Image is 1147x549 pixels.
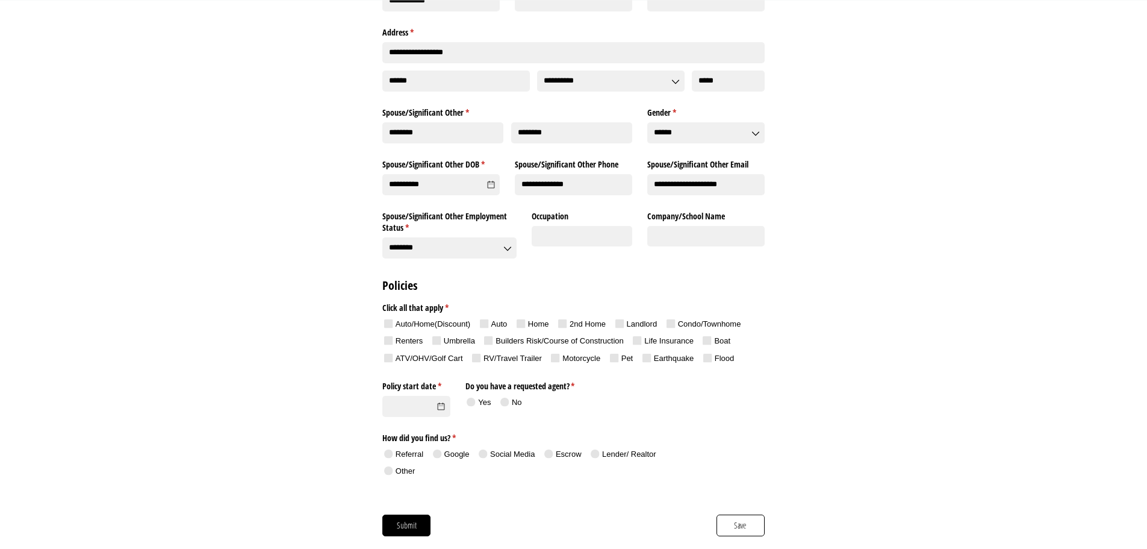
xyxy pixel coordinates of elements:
div: Home [528,319,549,330]
legend: Address [382,23,764,39]
div: Earthquake [654,353,694,364]
span: Save [733,519,747,532]
div: RV/​Travel Trailer [483,353,542,364]
div: Condo/​Townhome [678,319,741,330]
label: Occupation [532,206,632,222]
div: Life Insurance [644,336,694,347]
div: Google [444,449,470,460]
div: No [512,397,522,408]
div: Flood [715,353,735,364]
div: Yes [478,397,491,408]
input: State [537,71,684,92]
legend: How did you find us? [382,428,682,444]
div: Boat [714,336,730,347]
div: Social Media [490,449,535,460]
div: Umbrella [444,336,475,347]
div: Auto/​Home(Discount) [396,319,470,330]
div: Escrow [556,449,582,460]
label: Gender [647,103,765,119]
div: Motorcycle [562,353,600,364]
legend: Spouse/​Significant Other [382,103,632,119]
label: Spouse/​Significant Other DOB [382,155,500,171]
input: First [382,122,503,143]
div: Referral [396,449,423,460]
button: Save [716,515,765,536]
span: Submit [396,519,417,532]
legend: Click all that apply [382,298,764,314]
input: Address Line 1 [382,42,764,63]
div: Pet [621,353,633,364]
label: Spouse/​Significant Other Phone [515,155,632,171]
div: Landlord [627,319,657,330]
div: checkbox-group [382,318,764,369]
legend: Do you have a requested agent? [465,377,583,392]
label: Spouse/​Significant Other Email [647,155,765,171]
label: Company/​School Name [647,206,765,222]
div: 2nd Home [570,319,606,330]
div: Auto [491,319,508,330]
div: Other [396,466,415,477]
div: Builders Risk/​Course of Construction [496,336,623,347]
h2: Policies [382,277,764,294]
label: Spouse/​Significant Other Employment Status [382,206,516,234]
div: ATV/​OHV/​Golf Cart [396,353,463,364]
div: Renters [396,336,423,347]
label: Policy start date [382,377,450,392]
div: Lender/​ Realtor [602,449,656,460]
input: Zip Code [692,71,764,92]
input: City [382,71,529,92]
input: Last [511,122,632,143]
button: Submit [382,515,431,536]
